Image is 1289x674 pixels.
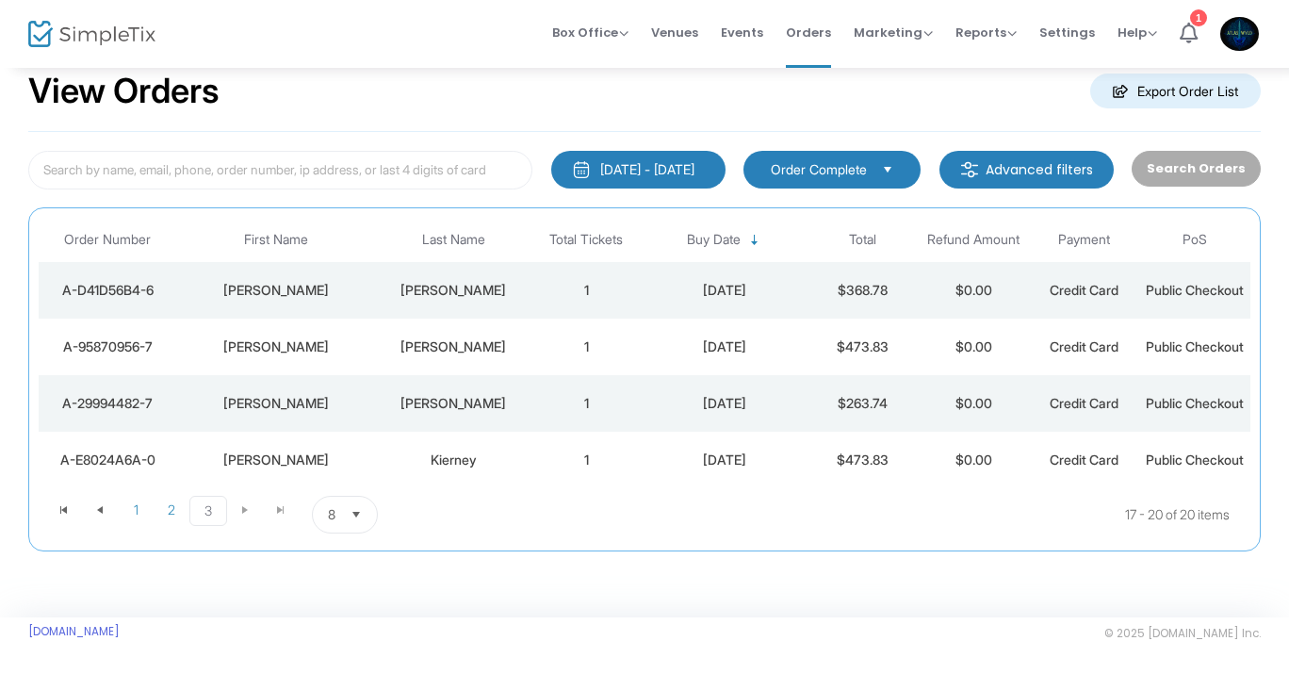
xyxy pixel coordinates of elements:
[343,497,369,533] button: Select
[1050,338,1118,354] span: Credit Card
[1146,338,1244,354] span: Public Checkout
[328,505,335,524] span: 8
[646,394,803,413] div: 8/6/2025
[919,432,1029,488] td: $0.00
[381,394,526,413] div: Rowe
[1050,452,1118,468] span: Credit Card
[808,218,918,262] th: Total
[646,451,803,469] div: 8/6/2025
[1090,74,1261,108] m-button: Export Order List
[92,502,107,518] span: Go to the previous page
[919,375,1029,432] td: $0.00
[1190,9,1207,26] div: 1
[747,233,762,248] span: Sortable
[919,218,1029,262] th: Refund Amount
[182,281,371,300] div: Jesse
[1146,395,1244,411] span: Public Checkout
[244,232,308,248] span: First Name
[64,232,151,248] span: Order Number
[939,151,1114,189] m-button: Advanced filters
[182,451,371,469] div: Eric
[1104,626,1261,641] span: © 2025 [DOMAIN_NAME] Inc.
[646,281,803,300] div: 8/6/2025
[381,281,526,300] div: Hampson
[808,375,918,432] td: $263.74
[786,8,831,57] span: Orders
[43,337,172,356] div: A-95870956-7
[1146,452,1244,468] span: Public Checkout
[551,151,726,189] button: [DATE] - [DATE]
[1050,395,1118,411] span: Credit Card
[28,151,532,189] input: Search by name, email, phone, order number, ip address, or last 4 digits of card
[1039,8,1095,57] span: Settings
[565,496,1230,534] kendo-pager-info: 17 - 20 of 20 items
[43,281,172,300] div: A-D41D56B4-6
[531,375,642,432] td: 1
[154,496,189,524] span: Page 2
[28,71,220,112] h2: View Orders
[118,496,154,524] span: Page 1
[960,160,979,179] img: filter
[39,218,1250,488] div: Data table
[182,394,371,413] div: Haley
[687,232,741,248] span: Buy Date
[854,24,933,41] span: Marketing
[646,337,803,356] div: 8/6/2025
[381,337,526,356] div: Thomas
[1183,232,1207,248] span: PoS
[874,159,901,180] button: Select
[1146,282,1244,298] span: Public Checkout
[189,496,227,526] span: Page 3
[552,24,628,41] span: Box Office
[422,232,485,248] span: Last Name
[721,8,763,57] span: Events
[572,160,591,179] img: monthly
[808,319,918,375] td: $473.83
[43,451,172,469] div: A-E8024A6A-0
[808,262,918,319] td: $368.78
[182,337,371,356] div: Taylor
[955,24,1017,41] span: Reports
[651,8,698,57] span: Venues
[1118,24,1157,41] span: Help
[808,432,918,488] td: $473.83
[43,394,172,413] div: A-29994482-7
[771,160,867,179] span: Order Complete
[82,496,118,524] span: Go to the previous page
[381,451,526,469] div: Kierney
[919,319,1029,375] td: $0.00
[57,502,72,518] span: Go to the first page
[600,160,694,179] div: [DATE] - [DATE]
[28,624,120,639] a: [DOMAIN_NAME]
[919,262,1029,319] td: $0.00
[531,432,642,488] td: 1
[531,218,642,262] th: Total Tickets
[531,262,642,319] td: 1
[1050,282,1118,298] span: Credit Card
[1058,232,1110,248] span: Payment
[531,319,642,375] td: 1
[46,496,82,524] span: Go to the first page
